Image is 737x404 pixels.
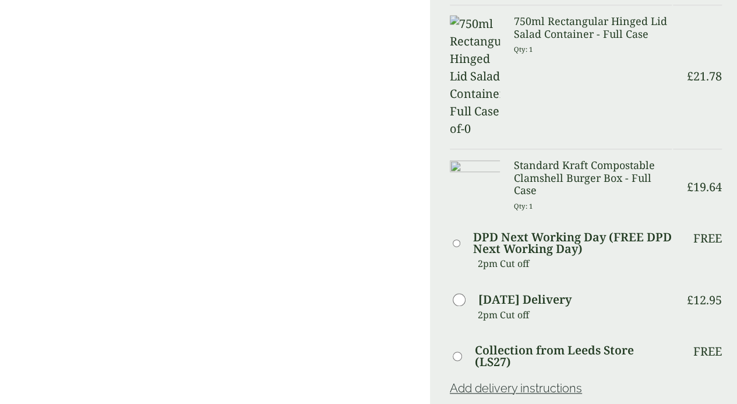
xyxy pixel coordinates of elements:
bdi: 19.64 [687,179,722,195]
label: DPD Next Working Day (FREE DPD Next Working Day) [473,231,672,255]
label: [DATE] Delivery [478,294,572,305]
p: Free [693,345,722,359]
span: £ [687,68,693,84]
small: Qty: 1 [514,202,533,210]
p: 2pm Cut off [478,306,672,324]
small: Qty: 1 [514,45,533,54]
span: £ [687,179,693,195]
bdi: 21.78 [687,68,722,84]
h3: Standard Kraft Compostable Clamshell Burger Box - Full Case [514,159,672,197]
bdi: 12.95 [687,292,722,308]
label: Collection from Leeds Store (LS27) [475,345,672,368]
p: Free [693,231,722,245]
a: Add delivery instructions [450,381,582,395]
span: £ [687,292,693,308]
img: 750ml Rectangular Hinged Lid Salad Container-Full Case of-0 [450,15,500,138]
p: 2pm Cut off [478,255,672,272]
h3: 750ml Rectangular Hinged Lid Salad Container - Full Case [514,15,672,40]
